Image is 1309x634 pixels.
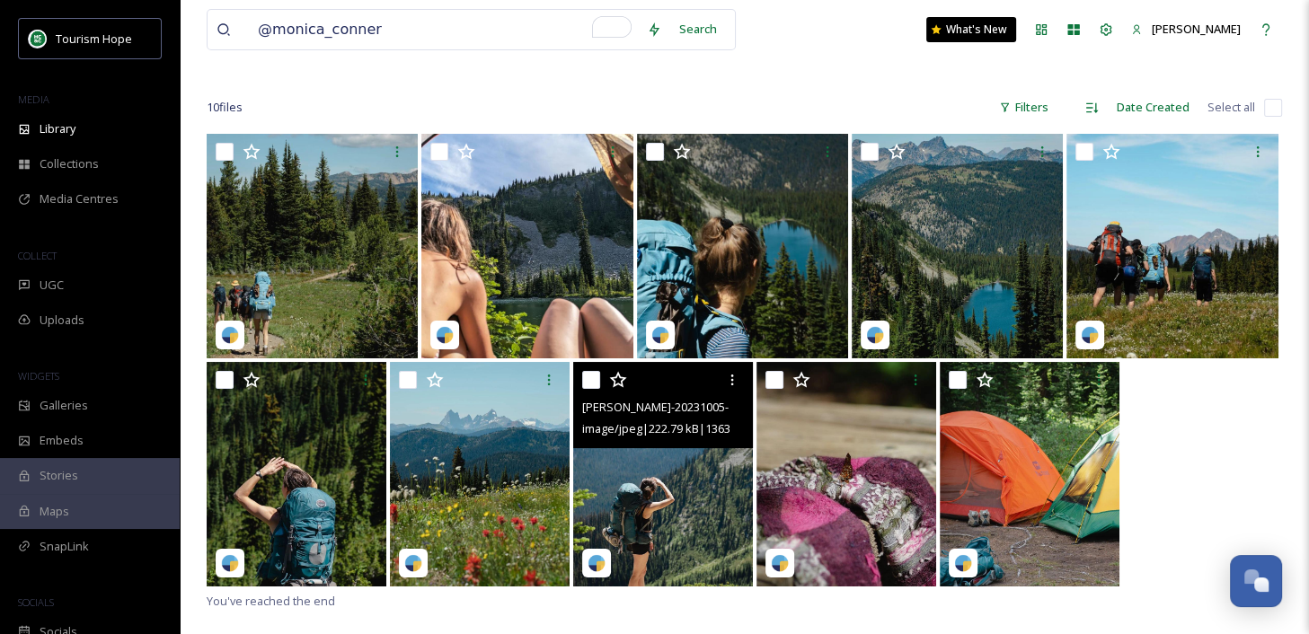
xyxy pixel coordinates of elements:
span: SOCIALS [18,595,54,609]
button: Open Chat [1230,555,1282,607]
img: monica_conner_-20231005-175555 (9).jpg [390,362,570,586]
img: snapsea-logo.png [866,326,884,344]
a: [PERSON_NAME] [1122,12,1250,47]
span: COLLECT [18,249,57,262]
img: snapsea-logo.png [651,326,669,344]
span: You've reached the end [207,593,335,609]
img: monica_conner_-20231005-175555 (8).jpg [207,362,386,586]
span: Tourism Hope [56,31,132,47]
span: Stories [40,467,78,484]
div: Date Created [1108,90,1198,125]
img: snapsea-logo.png [221,326,239,344]
div: Filters [990,90,1057,125]
img: monica_conner_-20231005-175555 (4).jpg [421,134,632,358]
span: image/jpeg | 222.79 kB | 1363 x 1707 [582,419,762,436]
img: snapsea-logo.png [1081,326,1099,344]
span: 10 file s [207,99,243,116]
img: snapsea-logo.png [436,326,454,344]
img: monica_conner_-20231005-175555 (6).jpg [852,134,1063,358]
span: MEDIA [18,92,49,106]
img: monica_conner_-20231005-175555 (7).jpg [1066,134,1278,358]
span: Library [40,120,75,137]
img: snapsea-logo.png [771,554,789,572]
span: Uploads [40,312,84,329]
img: monica_conner_-20231005-175555 (1).jpg [756,362,936,586]
img: monica_conner_-20231005-175555 (5).jpg [637,134,848,358]
img: monica_conner_-20231005-175555.jpg [573,362,753,586]
span: Media Centres [40,190,119,207]
input: To enrich screen reader interactions, please activate Accessibility in Grammarly extension settings [249,10,638,49]
img: monica_conner_-20231005-175555 (3).jpg [207,134,418,358]
img: snapsea-logo.png [404,554,422,572]
a: What's New [926,17,1016,42]
span: Select all [1207,99,1255,116]
span: Embeds [40,432,84,449]
span: UGC [40,277,64,294]
span: Galleries [40,397,88,414]
img: monica_conner_-20231005-175555 (2).jpg [940,362,1119,586]
img: snapsea-logo.png [588,554,606,572]
span: Maps [40,503,69,520]
span: [PERSON_NAME] [1152,21,1241,37]
span: Collections [40,155,99,172]
div: Search [670,12,726,47]
span: WIDGETS [18,369,59,383]
img: snapsea-logo.png [954,554,972,572]
span: SnapLink [40,538,89,555]
img: snapsea-logo.png [221,554,239,572]
span: [PERSON_NAME]-20231005-175555.jpg [582,398,785,415]
img: logo.png [29,30,47,48]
